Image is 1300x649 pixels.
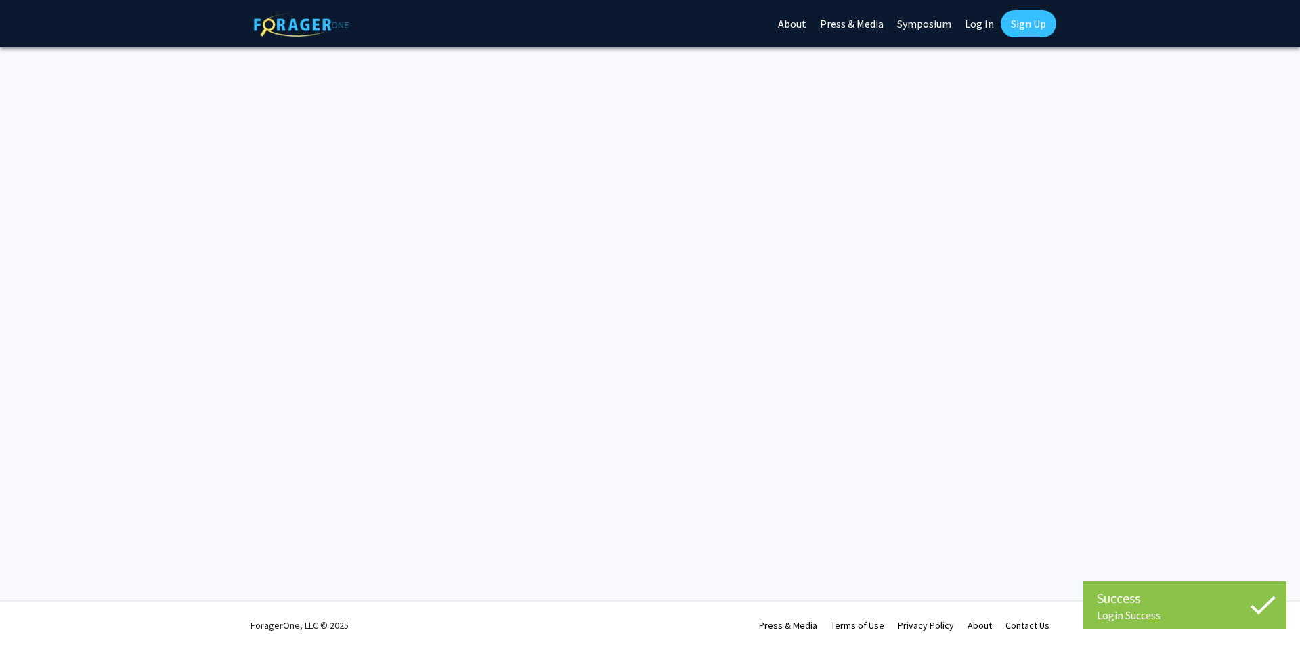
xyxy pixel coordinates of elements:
[1001,10,1056,37] a: Sign Up
[254,13,349,37] img: ForagerOne Logo
[968,619,992,631] a: About
[898,619,954,631] a: Privacy Policy
[251,602,349,649] div: ForagerOne, LLC © 2025
[831,619,884,631] a: Terms of Use
[1097,608,1273,622] div: Login Success
[1005,619,1049,631] a: Contact Us
[1097,588,1273,608] div: Success
[759,619,817,631] a: Press & Media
